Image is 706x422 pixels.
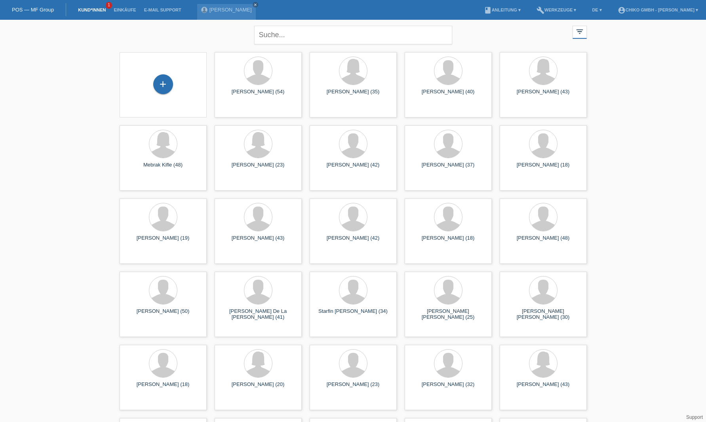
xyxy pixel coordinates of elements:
div: [PERSON_NAME] (23) [316,381,390,394]
a: account_circleChiko GmbH - [PERSON_NAME] ▾ [614,8,702,12]
div: [PERSON_NAME] (18) [411,235,485,248]
div: [PERSON_NAME] (18) [506,162,580,174]
div: [PERSON_NAME] (40) [411,89,485,101]
div: Starfin [PERSON_NAME] (34) [316,308,390,321]
a: Einkäufe [110,8,140,12]
div: [PERSON_NAME] (32) [411,381,485,394]
div: [PERSON_NAME] (54) [221,89,295,101]
a: Support [686,414,703,420]
div: [PERSON_NAME] (42) [316,235,390,248]
div: [PERSON_NAME] [PERSON_NAME] (25) [411,308,485,321]
input: Suche... [254,26,452,44]
i: filter_list [575,27,584,36]
div: [PERSON_NAME] (43) [221,235,295,248]
a: Kund*innen [74,8,110,12]
i: book [484,6,492,14]
span: 1 [106,2,112,9]
a: close [253,2,258,8]
a: POS — MF Group [12,7,54,13]
div: [PERSON_NAME] (42) [316,162,390,174]
div: [PERSON_NAME] (19) [126,235,200,248]
div: Kund*in hinzufügen [154,78,173,91]
div: [PERSON_NAME] (37) [411,162,485,174]
div: Mebrak Kifle (48) [126,162,200,174]
i: account_circle [618,6,626,14]
div: [PERSON_NAME] (50) [126,308,200,321]
i: build [537,6,544,14]
a: DE ▾ [588,8,605,12]
a: [PERSON_NAME] [209,7,252,13]
div: [PERSON_NAME] [PERSON_NAME] (30) [506,308,580,321]
div: [PERSON_NAME] (43) [506,381,580,394]
div: [PERSON_NAME] (18) [126,381,200,394]
div: [PERSON_NAME] (35) [316,89,390,101]
i: close [253,3,257,7]
div: [PERSON_NAME] (23) [221,162,295,174]
div: [PERSON_NAME] (43) [506,89,580,101]
div: [PERSON_NAME] (20) [221,381,295,394]
div: [PERSON_NAME] (48) [506,235,580,248]
a: E-Mail Support [140,8,185,12]
a: bookAnleitung ▾ [480,8,525,12]
div: [PERSON_NAME] De La [PERSON_NAME] (41) [221,308,295,321]
a: buildWerkzeuge ▾ [533,8,580,12]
